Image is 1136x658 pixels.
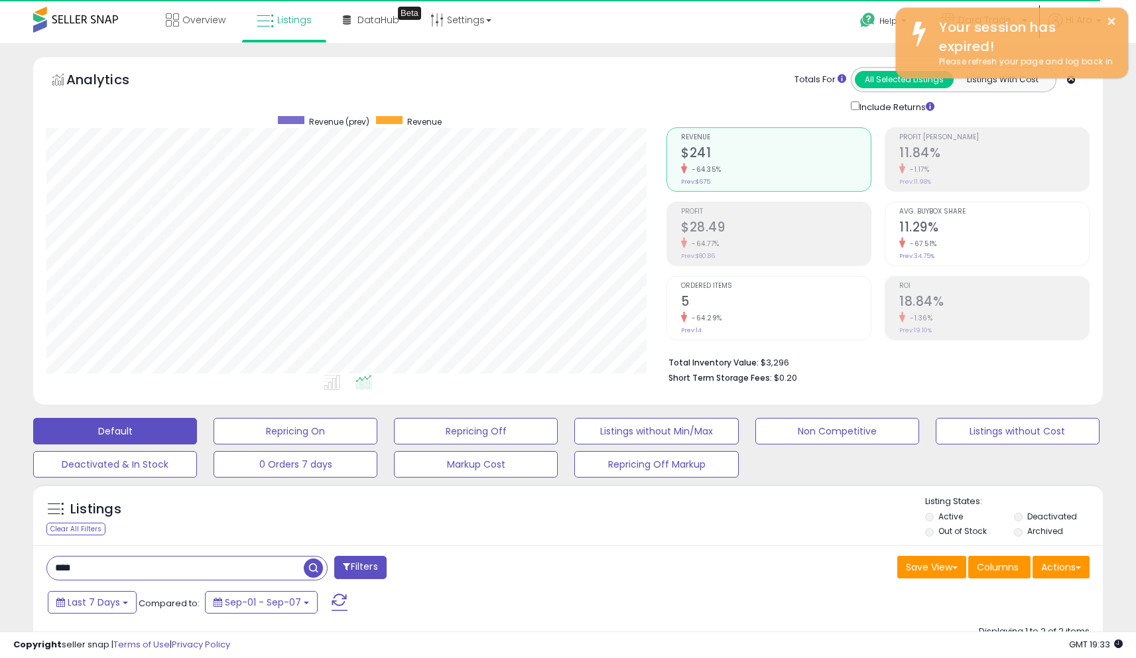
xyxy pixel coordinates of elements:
[897,556,966,578] button: Save View
[407,116,442,127] span: Revenue
[899,208,1089,216] span: Avg. Buybox Share
[681,220,871,237] h2: $28.49
[687,239,720,249] small: -64.77%
[225,596,301,609] span: Sep-01 - Sep-07
[113,638,170,651] a: Terms of Use
[1069,638,1123,651] span: 2025-09-16 19:33 GMT
[1106,13,1117,30] button: ×
[277,13,312,27] span: Listings
[668,354,1080,369] li: $3,296
[681,208,871,216] span: Profit
[398,7,421,20] div: Tooltip anchor
[899,220,1089,237] h2: 11.29%
[394,418,558,444] button: Repricing Off
[394,451,558,478] button: Markup Cost
[182,13,225,27] span: Overview
[357,13,399,27] span: DataHub
[66,70,155,92] h5: Analytics
[929,56,1118,68] div: Please refresh your page and log back in
[850,2,920,43] a: Help
[925,495,1103,508] p: Listing States:
[68,596,120,609] span: Last 7 Days
[681,134,871,141] span: Revenue
[905,313,932,323] small: -1.36%
[953,71,1052,88] button: Listings With Cost
[681,294,871,312] h2: 5
[214,418,377,444] button: Repricing On
[668,372,772,383] b: Short Term Storage Fees:
[968,556,1031,578] button: Columns
[929,18,1118,56] div: Your session has expired!
[214,451,377,478] button: 0 Orders 7 days
[977,560,1019,574] span: Columns
[681,252,715,260] small: Prev: $80.86
[899,283,1089,290] span: ROI
[905,164,929,174] small: -1.17%
[33,418,197,444] button: Default
[681,145,871,163] h2: $241
[1027,525,1063,537] label: Archived
[13,638,62,651] strong: Copyright
[936,418,1100,444] button: Listings without Cost
[172,638,230,651] a: Privacy Policy
[1027,511,1077,522] label: Deactivated
[1033,556,1090,578] button: Actions
[574,418,738,444] button: Listings without Min/Max
[70,500,121,519] h5: Listings
[774,371,797,384] span: $0.20
[13,639,230,651] div: seller snap | |
[205,591,318,614] button: Sep-01 - Sep-07
[938,511,963,522] label: Active
[879,15,897,27] span: Help
[755,418,919,444] button: Non Competitive
[905,239,937,249] small: -67.51%
[859,12,876,29] i: Get Help
[899,134,1089,141] span: Profit [PERSON_NAME]
[334,556,386,579] button: Filters
[687,313,722,323] small: -64.29%
[309,116,369,127] span: Revenue (prev)
[899,145,1089,163] h2: 11.84%
[681,283,871,290] span: Ordered Items
[794,74,846,86] div: Totals For
[979,625,1090,638] div: Displaying 1 to 2 of 2 items
[668,357,759,368] b: Total Inventory Value:
[46,523,105,535] div: Clear All Filters
[841,99,950,114] div: Include Returns
[687,164,722,174] small: -64.35%
[139,597,200,610] span: Compared to:
[33,451,197,478] button: Deactivated & In Stock
[938,525,987,537] label: Out of Stock
[899,178,931,186] small: Prev: 11.98%
[48,591,137,614] button: Last 7 Days
[899,326,932,334] small: Prev: 19.10%
[574,451,738,478] button: Repricing Off Markup
[855,71,954,88] button: All Selected Listings
[681,326,702,334] small: Prev: 14
[899,294,1089,312] h2: 18.84%
[681,178,710,186] small: Prev: $675
[899,252,934,260] small: Prev: 34.75%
